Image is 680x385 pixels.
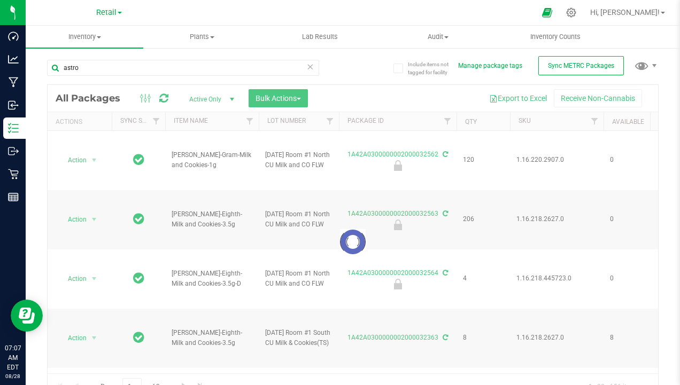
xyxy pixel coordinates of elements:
[548,62,614,69] span: Sync METRC Packages
[458,61,522,70] button: Manage package tags
[11,300,43,332] iframe: Resource center
[538,56,624,75] button: Sync METRC Packages
[144,32,260,42] span: Plants
[288,32,352,42] span: Lab Results
[8,192,19,202] inline-svg: Reports
[8,169,19,179] inline-svg: Retail
[8,31,19,42] inline-svg: Dashboard
[8,54,19,65] inline-svg: Analytics
[8,77,19,88] inline-svg: Manufacturing
[408,60,461,76] span: Include items not tagged for facility
[26,32,143,42] span: Inventory
[8,100,19,111] inline-svg: Inbound
[307,60,314,74] span: Clear
[96,8,117,17] span: Retail
[380,32,496,42] span: Audit
[497,26,614,48] a: Inventory Counts
[516,32,595,42] span: Inventory Counts
[8,146,19,156] inline-svg: Outbound
[5,372,21,380] p: 08/28
[26,26,143,48] a: Inventory
[535,2,559,23] span: Open Ecommerce Menu
[47,60,319,76] input: Search Package ID, Item Name, SKU, Lot or Part Number...
[261,26,379,48] a: Lab Results
[565,7,578,18] div: Manage settings
[590,8,660,17] span: Hi, [PERSON_NAME]!
[143,26,261,48] a: Plants
[379,26,497,48] a: Audit
[5,343,21,372] p: 07:07 AM EDT
[8,123,19,133] inline-svg: Inventory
